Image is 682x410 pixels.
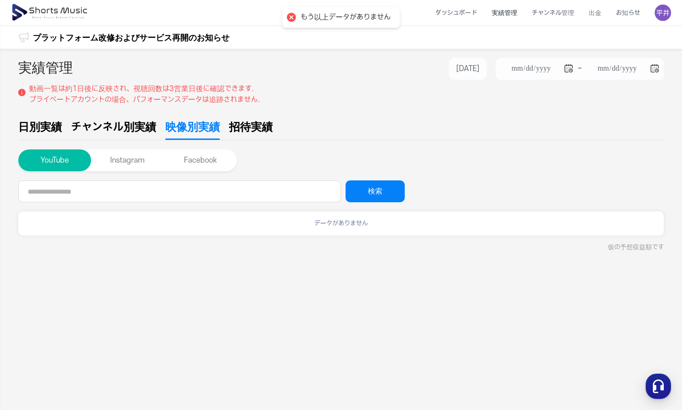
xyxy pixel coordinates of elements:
[18,119,62,140] a: 日別実績
[76,303,102,310] span: Messages
[300,13,391,22] div: もう以上データがありません
[428,1,484,25] a: ダッシュボード
[524,1,581,25] a: チャンネル管理
[91,149,164,171] button: Instagram
[135,302,157,310] span: Settings
[346,180,405,202] button: 検索
[18,243,664,252] div: 仮の予想収益額です
[91,156,164,164] a: Instagram
[117,289,175,312] a: Settings
[23,302,39,310] span: Home
[71,119,156,135] span: チャンネル別実績
[165,119,220,135] span: 映像別実績
[60,289,117,312] a: Messages
[581,1,609,25] a: 出金
[29,83,260,105] p: 動画一覧は約1日後に反映され、視聴回数は3営業日後に確認できます. プライベートアカウントの場合、パフォーマンスデータは追跡されません.
[18,58,73,80] h2: 実績管理
[449,58,487,80] button: [DATE]
[164,156,237,164] a: Facebook
[71,119,156,140] a: チャンネル別実績
[3,289,60,312] a: Home
[496,58,664,80] li: ~
[18,32,29,43] img: 알림 아이콘
[484,1,524,25] a: 実績管理
[18,89,25,96] img: 설명 아이콘
[164,149,237,171] button: Facebook
[655,5,671,21] img: 사용자 이미지
[229,119,273,140] a: 招待実績
[33,31,229,44] a: プラットフォーム改修およびサービス再開のお知らせ
[229,119,273,135] span: 招待実績
[18,119,62,135] span: 日別実績
[25,219,657,228] p: データがありません
[165,119,220,140] a: 映像別実績
[609,1,647,25] a: お知らせ
[18,149,91,171] button: YouTube
[18,156,91,164] a: YouTube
